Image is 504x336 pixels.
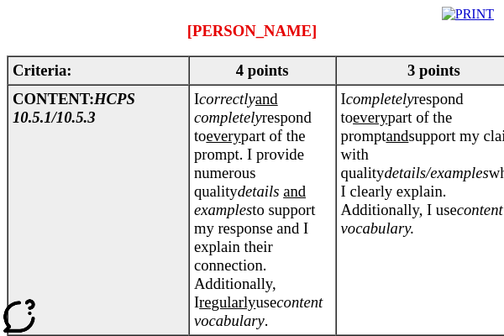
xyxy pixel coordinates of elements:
[13,61,71,79] b: Criteria:
[13,90,135,126] i: HCPS 10.5.1/10.5.3
[341,201,503,237] i: content vocabulary.
[7,22,497,40] div: [PERSON_NAME]
[384,164,488,181] i: details/examples
[194,201,252,218] i: examples
[353,108,387,126] u: every
[442,7,494,22] img: PRINT
[206,127,240,144] u: every
[199,90,255,108] i: correctly
[238,182,280,200] i: details
[194,108,262,126] i: completely
[283,182,306,200] u: and
[255,90,278,108] u: and
[13,90,135,126] b: CONTENT:
[199,293,255,311] u: regularly
[386,127,408,144] u: and
[194,293,323,329] i: content vocabulary
[407,61,460,79] b: 3 points
[236,61,289,79] b: 4 points
[189,85,336,335] td: I respond to part of the prompt. I provide numerous quality to support my response and I explain ...
[346,90,414,108] i: completely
